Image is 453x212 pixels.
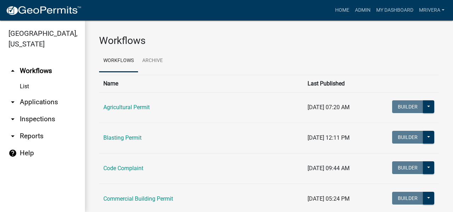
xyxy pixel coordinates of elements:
[392,192,423,205] button: Builder
[103,104,150,111] a: Agricultural Permit
[8,115,17,123] i: arrow_drop_down
[392,161,423,174] button: Builder
[308,165,350,172] span: [DATE] 09:44 AM
[303,75,371,92] th: Last Published
[103,134,142,141] a: Blasting Permit
[103,165,143,172] a: Code Complaint
[308,104,350,111] span: [DATE] 07:20 AM
[138,50,167,72] a: Archive
[8,132,17,140] i: arrow_drop_down
[308,134,350,141] span: [DATE] 12:11 PM
[99,35,439,47] h3: Workflows
[352,4,373,17] a: Admin
[8,67,17,75] i: arrow_drop_up
[373,4,416,17] a: My Dashboard
[8,149,17,157] i: help
[103,195,173,202] a: Commercial Building Permit
[392,131,423,144] button: Builder
[392,100,423,113] button: Builder
[99,50,138,72] a: Workflows
[99,75,303,92] th: Name
[8,98,17,106] i: arrow_drop_down
[332,4,352,17] a: Home
[416,4,447,17] a: mrivera
[308,195,350,202] span: [DATE] 05:24 PM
